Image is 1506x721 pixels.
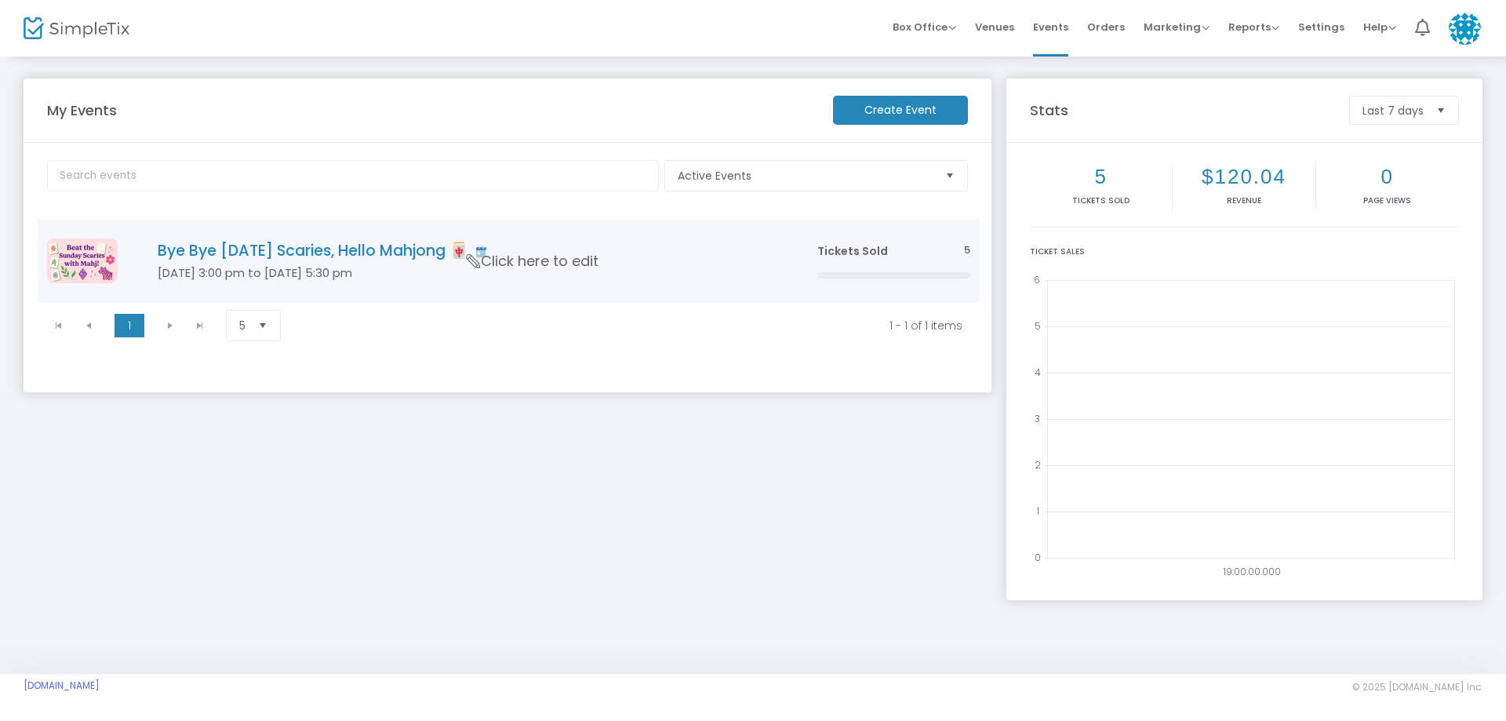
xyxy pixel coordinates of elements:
[893,20,956,35] span: Box Office
[158,242,770,260] h4: Bye Bye [DATE] Scaries, Hello Mahjong 🀄
[467,251,598,271] span: Click here to edit
[1035,551,1041,564] text: 0
[24,679,100,692] a: [DOMAIN_NAME]
[1319,165,1456,189] h2: 0
[975,7,1014,47] span: Venues
[47,239,118,283] img: ChatGPTImageAug132025045232PM.png
[1362,103,1424,118] span: Last 7 days
[1035,366,1041,379] text: 4
[1228,20,1279,35] span: Reports
[1036,504,1039,518] text: 1
[1035,319,1041,333] text: 5
[1022,100,1341,121] m-panel-title: Stats
[678,168,933,184] span: Active Events
[964,243,970,258] span: 5
[1030,246,1459,257] div: Ticket Sales
[1087,7,1125,47] span: Orders
[1033,195,1169,206] p: Tickets sold
[1298,7,1344,47] span: Settings
[817,243,888,259] span: Tickets Sold
[1176,165,1311,189] h2: $120.04
[1176,195,1311,206] p: Revenue
[1033,165,1169,189] h2: 5
[1033,7,1068,47] span: Events
[39,100,825,121] m-panel-title: My Events
[1034,273,1040,286] text: 6
[833,96,968,125] m-button: Create Event
[239,318,246,333] span: 5
[1319,195,1456,206] p: Page Views
[939,161,961,191] button: Select
[1035,412,1040,425] text: 3
[1430,96,1452,124] button: Select
[1035,458,1041,472] text: 2
[38,219,980,303] div: Data table
[1352,681,1482,694] span: © 2025 [DOMAIN_NAME] Inc.
[47,160,659,191] input: Search events
[309,318,962,333] kendo-pager-info: 1 - 1 of 1 items
[252,311,274,340] button: Select
[1363,20,1396,35] span: Help
[158,266,770,280] h5: [DATE] 3:00 pm to [DATE] 5:30 pm
[1223,565,1281,578] text: 19:00:00.000
[115,314,144,337] span: Page 1
[1144,20,1210,35] span: Marketing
